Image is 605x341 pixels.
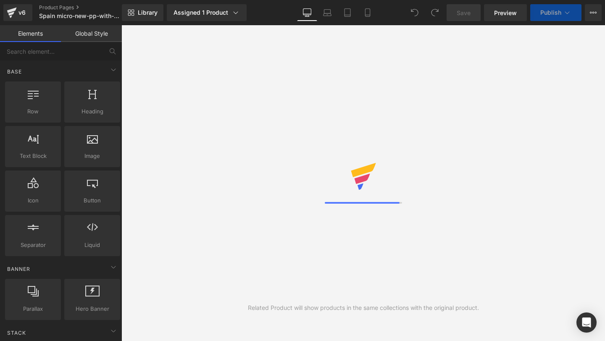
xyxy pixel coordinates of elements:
[6,265,31,273] span: Banner
[61,25,122,42] a: Global Style
[8,107,58,116] span: Row
[8,304,58,313] span: Parallax
[67,241,118,249] span: Liquid
[6,329,27,337] span: Stack
[3,4,32,21] a: v6
[317,4,337,21] a: Laptop
[457,8,471,17] span: Save
[8,196,58,205] span: Icon
[174,8,240,17] div: Assigned 1 Product
[358,4,378,21] a: Mobile
[122,4,163,21] a: New Library
[39,13,120,19] span: Spain micro-new-pp-with-gifts
[138,9,158,16] span: Library
[540,9,561,16] span: Publish
[39,4,136,11] a: Product Pages
[337,4,358,21] a: Tablet
[530,4,581,21] button: Publish
[494,8,517,17] span: Preview
[8,241,58,249] span: Separator
[248,303,479,312] div: Related Product will show products in the same collections with the original product.
[67,304,118,313] span: Hero Banner
[426,4,443,21] button: Redo
[67,107,118,116] span: Heading
[406,4,423,21] button: Undo
[576,312,597,333] div: Open Intercom Messenger
[17,7,27,18] div: v6
[484,4,527,21] a: Preview
[67,152,118,160] span: Image
[6,68,23,76] span: Base
[585,4,602,21] button: More
[297,4,317,21] a: Desktop
[67,196,118,205] span: Button
[8,152,58,160] span: Text Block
